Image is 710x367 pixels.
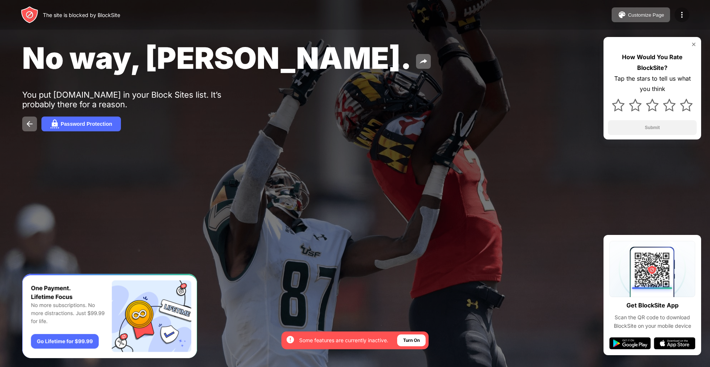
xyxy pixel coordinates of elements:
img: back.svg [25,119,34,128]
img: share.svg [419,57,428,66]
img: app-store.svg [654,337,695,349]
div: How Would You Rate BlockSite? [608,52,697,73]
div: Turn On [403,337,420,344]
div: Password Protection [61,121,112,127]
img: star.svg [612,99,625,111]
img: password.svg [50,119,59,128]
div: Customize Page [628,12,664,18]
button: Customize Page [612,7,670,22]
div: Scan the QR code to download BlockSite on your mobile device [609,313,695,330]
div: Some features are currently inactive. [299,337,388,344]
img: menu-icon.svg [677,10,686,19]
div: Get BlockSite App [626,300,679,311]
div: Tap the stars to tell us what you think [608,73,697,95]
img: star.svg [646,99,659,111]
span: No way, [PERSON_NAME]. [22,40,412,76]
img: star.svg [663,99,676,111]
img: google-play.svg [609,337,651,349]
button: Submit [608,120,697,135]
img: pallet.svg [618,10,626,19]
img: star.svg [680,99,693,111]
img: rate-us-close.svg [691,41,697,47]
img: header-logo.svg [21,6,38,24]
iframe: Banner [22,274,197,358]
img: star.svg [629,99,642,111]
div: The site is blocked by BlockSite [43,12,120,18]
button: Password Protection [41,117,121,131]
img: error-circle-white.svg [286,335,295,344]
img: qrcode.svg [609,241,695,297]
div: You put [DOMAIN_NAME] in your Block Sites list. It’s probably there for a reason. [22,90,251,109]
